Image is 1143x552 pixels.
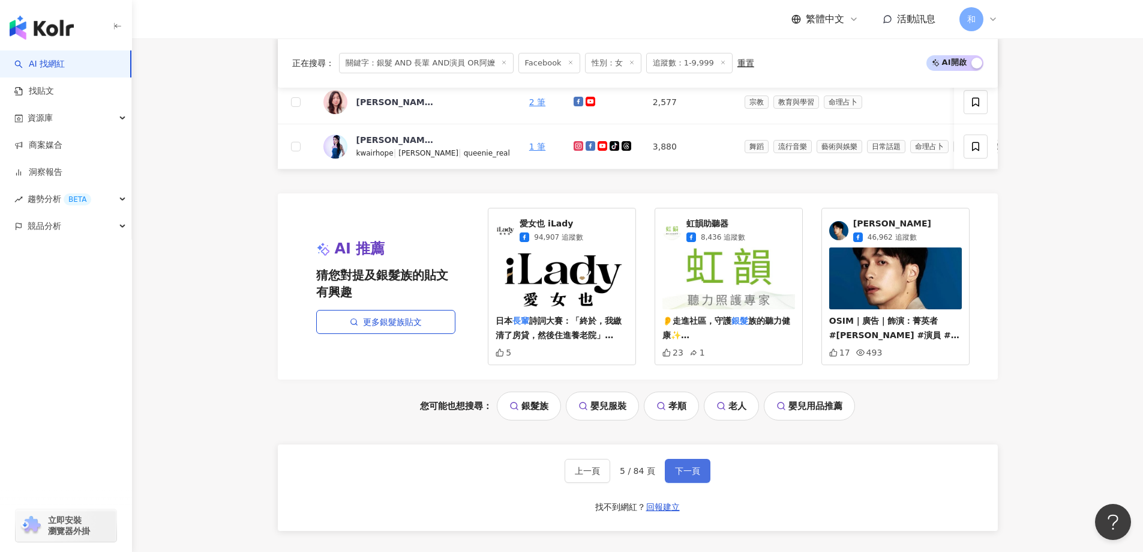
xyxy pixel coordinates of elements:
div: [PERSON_NAME] [356,134,434,146]
a: 洞察報告 [14,166,62,178]
a: 孝順 [644,392,699,420]
span: kwairhope [356,149,394,157]
span: 流行音樂 [773,140,812,153]
mark: 銀髮 [731,316,748,326]
span: 舞蹈 [745,140,769,153]
span: 👂走進社區，守護 [662,316,731,326]
span: 猜您對提及銀髮族的貼文有興趣 [316,267,455,300]
span: queenie_real [464,149,510,157]
span: [PERSON_NAME] [398,149,458,157]
img: logo [10,16,74,40]
a: KOL Avatar虹韻助聽器8,436 追蹤數 [662,218,795,243]
mark: 長輩 [512,316,529,326]
span: 關鍵字：銀髮 AND 長輩 AND演員 OR阿嬤 [339,53,514,73]
a: KOL Avatar[PERSON_NAME]46,962 追蹤數 [829,218,962,243]
span: 46,962 追蹤數 [868,232,917,243]
div: 找不到網紅？ [595,502,646,514]
span: 命理占卜 [910,140,949,153]
a: chrome extension立即安裝 瀏覽器外掛 [16,509,116,542]
div: 您可能也想搜尋： [278,392,998,420]
a: 嬰兒服裝 [566,392,639,420]
a: 商案媒合 [14,139,62,151]
span: Facebook [518,53,580,73]
span: 回報建立 [646,502,680,512]
div: 17 [829,348,850,357]
span: 追蹤數：1-9,999 [646,53,733,73]
span: 宗教 [745,96,769,109]
a: 2 筆 [529,97,545,107]
a: searchAI 找網紅 [14,58,65,70]
a: 老人 [704,392,759,420]
a: KOL Avatar[PERSON_NAME]kwairhope|[PERSON_NAME]|queenie_real [323,134,510,159]
button: 下一頁 [665,459,710,483]
span: 下一頁 [675,466,700,476]
button: 上一頁 [565,459,610,483]
img: KOL Avatar [662,221,682,240]
span: 94,907 追蹤數 [534,232,583,243]
img: OSIM｜廣告｜飾演：菁英者 #謝允 #演員 #男演員 #模特兒 #osim [829,247,962,309]
div: 重置 [737,58,754,68]
span: 教育與學習 [773,96,819,109]
span: AI 推薦 [335,239,385,259]
img: KOL Avatar [829,221,848,240]
div: 1 [689,348,705,357]
div: [PERSON_NAME]五行派八字 [356,96,434,108]
img: KOL Avatar [496,221,515,240]
span: 上一頁 [575,466,600,476]
a: KOL Avatar[PERSON_NAME]五行派八字 [323,90,510,114]
button: 回報建立 [646,497,680,517]
span: | [458,148,464,157]
div: 23 [662,348,683,357]
span: 繁體中文 [806,13,844,26]
div: 493 [856,348,883,357]
a: 銀髮族 [497,392,561,420]
span: 5 / 84 頁 [620,466,655,476]
a: 嬰兒用品推薦 [764,392,855,420]
span: 愛女也 iLady [520,218,583,230]
img: chrome extension [19,516,43,535]
a: 更多銀髮族貼文 [316,310,455,334]
a: 1 筆 [529,142,545,151]
span: 立即安裝 瀏覽器外掛 [48,515,90,536]
span: 和 [967,13,976,26]
div: 5 [496,348,511,357]
span: 命理占卜 [824,96,862,109]
span: | [394,148,399,157]
span: 虹韻助聽器 [686,218,745,230]
span: 日常話題 [867,140,905,153]
span: 正在搜尋 ： [292,58,334,68]
span: rise [14,195,23,204]
span: 性別：女 [585,53,641,73]
iframe: Help Scout Beacon - Open [1095,504,1131,540]
td: 3,880 [643,124,735,169]
div: BETA [64,193,91,205]
span: 音樂 [953,140,977,153]
span: 趨勢分析 [28,186,91,213]
img: KOL Avatar [323,135,347,159]
span: OSIM｜廣告｜飾演：菁英者 #[PERSON_NAME] #演員 #男演員 #模特兒 #osimOSIM｜廣告｜飾演：[PERSON_NAME][DEMOGRAPHIC_DATA]者 #[PE... [829,316,959,412]
span: 活動訊息 [897,13,935,25]
a: KOL Avatar愛女也 iLady94,907 追蹤數 [496,218,628,243]
span: 日本 [496,316,512,326]
span: 藝術與娛樂 [817,140,862,153]
td: 2,577 [643,80,735,124]
img: KOL Avatar [323,90,347,114]
span: [PERSON_NAME] [853,218,931,230]
a: 找貼文 [14,85,54,97]
span: 詩詞大賽：「終於，我繳清了房貸，然後住進養老院」 ⤏ [URL][DOMAIN_NAME] ​ 你有想過自己老了會是什麼樣子嗎？從童年的天真無邪，到年長後的自在悠閒，這一路走來的每個曲折，最終會... [496,316,622,441]
span: 競品分析 [28,213,61,240]
span: 資源庫 [28,105,53,132]
span: 8,436 追蹤數 [701,232,745,243]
